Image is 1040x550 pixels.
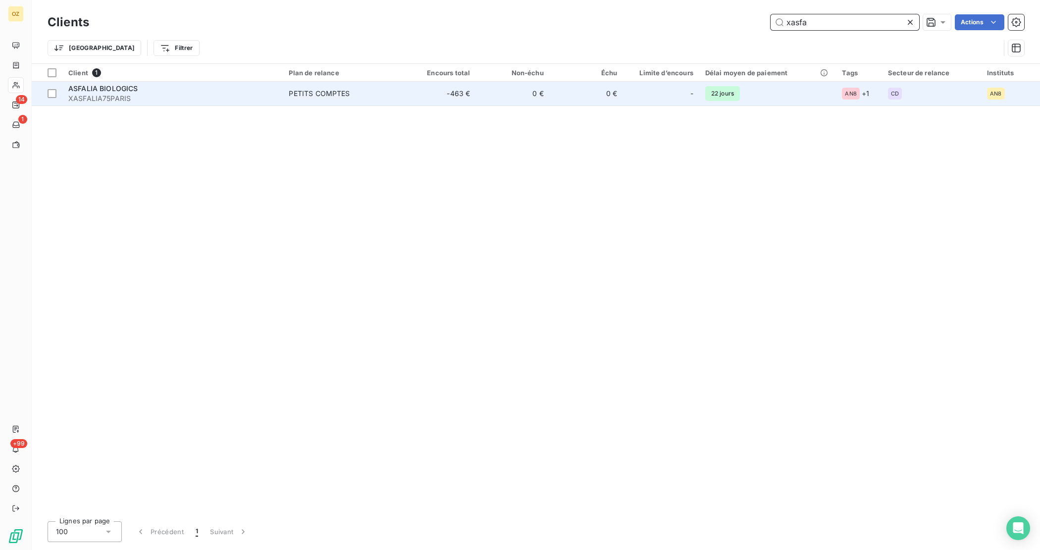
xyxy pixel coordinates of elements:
span: 1 [92,68,101,77]
span: XASFALIA75PARIS [68,94,277,103]
div: OZ [8,6,24,22]
td: -463 € [403,82,476,105]
h3: Clients [48,13,89,31]
button: Actions [955,14,1004,30]
div: Instituts [987,69,1034,77]
div: Tags [842,69,876,77]
span: + 1 [862,88,869,99]
span: 100 [56,527,68,537]
input: Rechercher [771,14,919,30]
div: Échu [556,69,617,77]
div: Non-échu [482,69,543,77]
button: Filtrer [154,40,199,56]
span: Client [68,69,88,77]
span: AN8 [845,91,856,97]
div: Secteur de relance [888,69,975,77]
div: PETITS COMPTES [289,89,350,99]
div: Encours total [409,69,470,77]
span: - [690,89,693,99]
td: 0 € [476,82,549,105]
span: +99 [10,439,27,448]
button: Suivant [204,521,254,542]
span: 1 [18,115,27,124]
span: CD [891,91,899,97]
span: 1 [196,527,198,537]
div: Limite d’encours [629,69,693,77]
span: AN8 [990,91,1001,97]
div: Open Intercom Messenger [1006,516,1030,540]
button: Précédent [130,521,190,542]
span: 22 jours [705,86,740,101]
td: 0 € [550,82,623,105]
span: 14 [16,95,27,104]
span: ASFALIA BIOLOGICS [68,84,138,93]
div: Plan de relance [289,69,396,77]
img: Logo LeanPay [8,528,24,544]
div: Délai moyen de paiement [705,69,831,77]
a: 1 [8,117,23,133]
button: 1 [190,521,204,542]
a: 14 [8,97,23,113]
button: [GEOGRAPHIC_DATA] [48,40,141,56]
